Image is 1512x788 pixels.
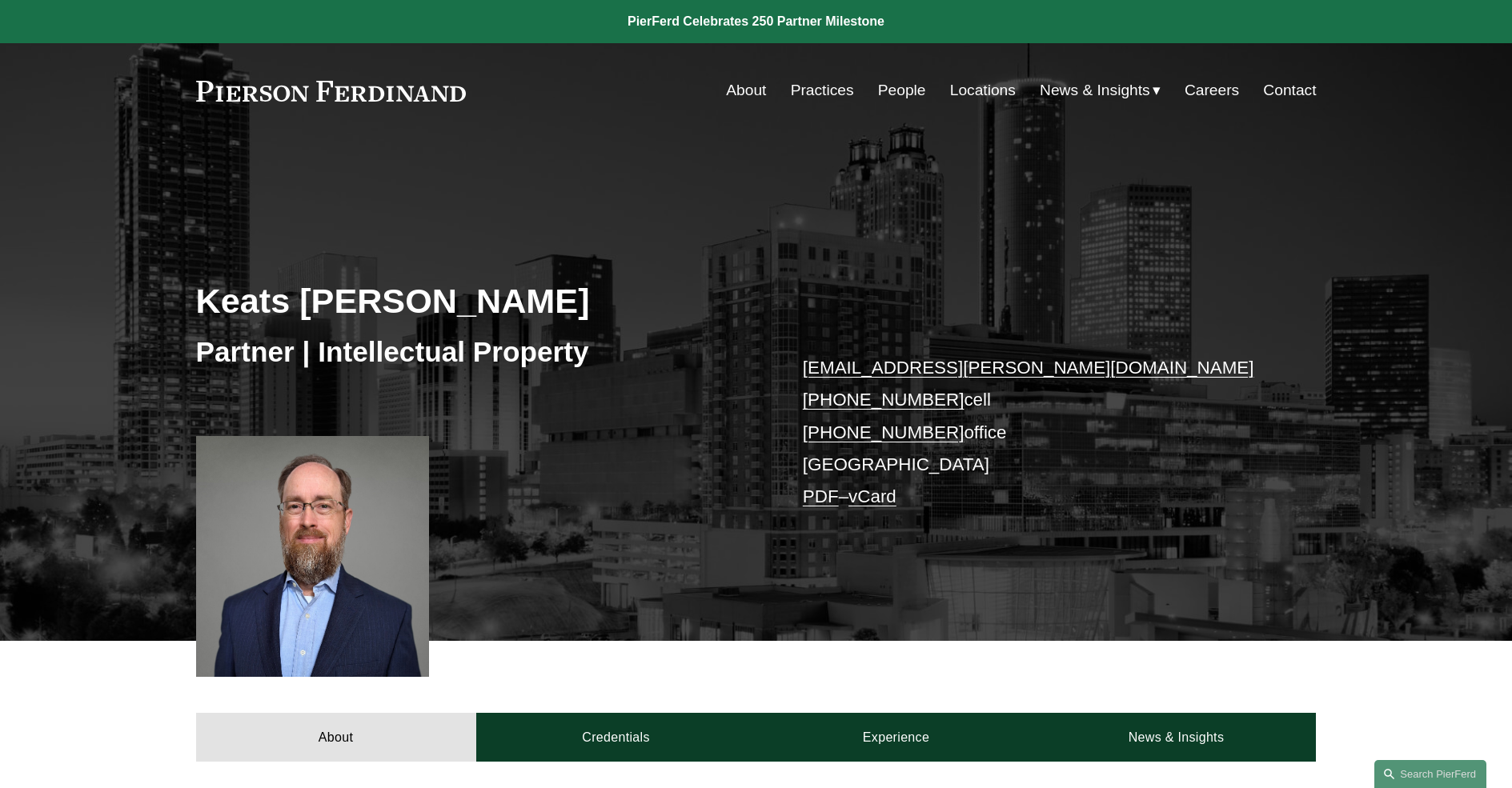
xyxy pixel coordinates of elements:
a: Contact [1263,75,1316,106]
a: Locations [950,75,1016,106]
a: Experience [756,713,1037,761]
h2: Keats [PERSON_NAME] [196,280,756,322]
a: PDF [803,486,839,506]
h3: Partner | Intellectual Property [196,334,756,370]
p: cell office [GEOGRAPHIC_DATA] – [803,352,1269,514]
a: [PHONE_NUMBER] [803,422,965,442]
a: folder dropdown [1040,75,1161,106]
a: [EMAIL_ADDRESS][PERSON_NAME][DOMAIN_NAME] [803,358,1254,378]
a: Credentials [476,713,756,761]
a: [PHONE_NUMBER] [803,390,965,410]
a: People [878,75,926,106]
a: Search this site [1374,760,1486,788]
a: Careers [1185,75,1239,106]
a: Practices [791,75,854,106]
a: About [196,713,476,761]
a: News & Insights [1036,713,1316,761]
a: vCard [848,486,896,506]
a: About [726,75,766,106]
span: News & Insights [1040,77,1150,105]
